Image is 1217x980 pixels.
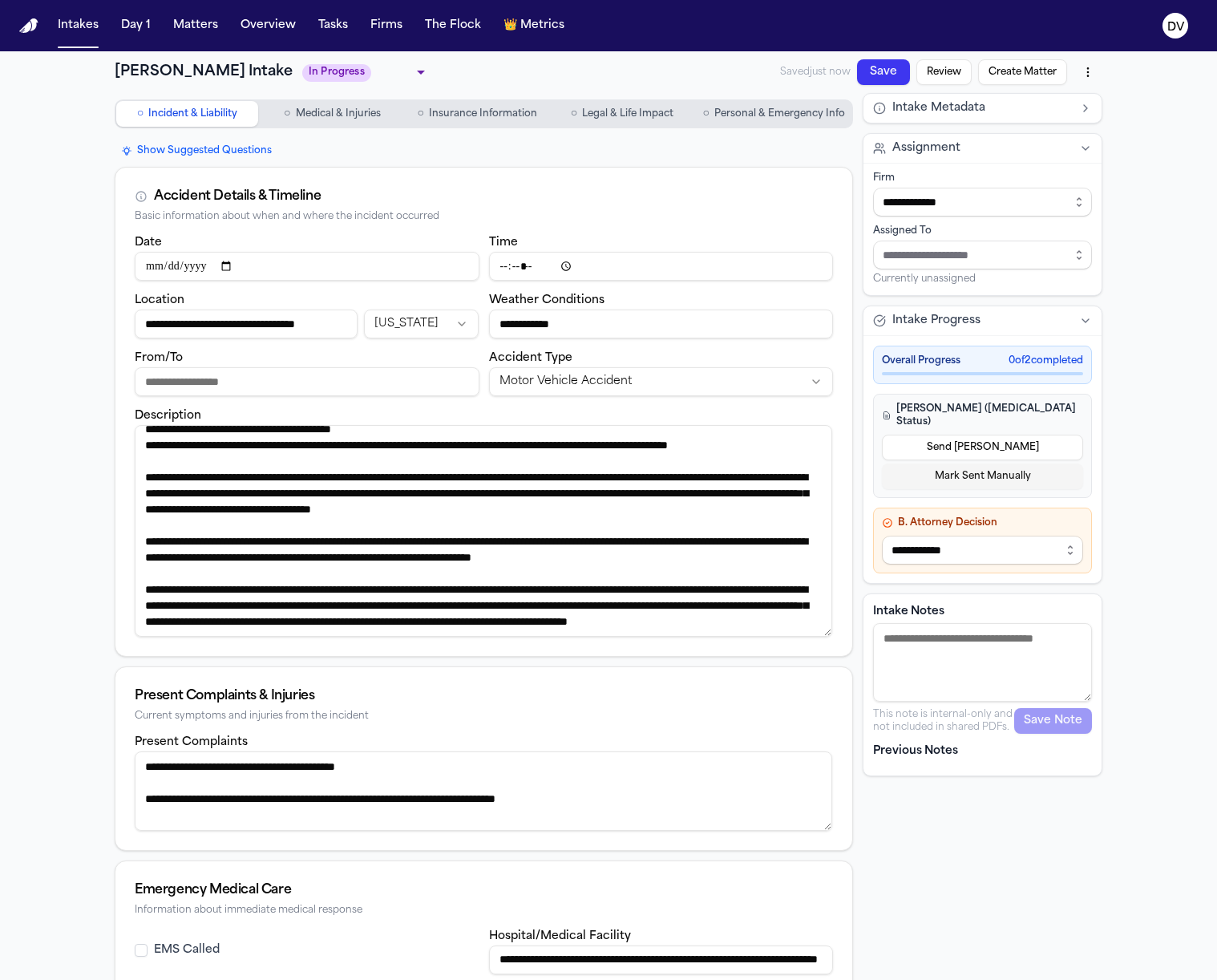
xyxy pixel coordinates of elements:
[873,708,1014,734] p: This note is internal-only and not included in shared PDFs.
[302,61,431,83] div: Update intake status
[697,101,851,127] button: Go to Personal & Emergency Info
[489,930,631,942] label: Hospital/Medical Facility
[137,106,144,122] span: ○
[116,101,258,127] button: Go to Incident & Liability
[135,252,479,281] input: Incident date
[115,141,278,160] button: Show Suggested Questions
[135,881,833,900] div: Emergency Medical Care
[703,106,710,122] span: ○
[873,273,976,285] span: Currently unassigned
[417,106,423,122] span: ○
[489,294,604,306] label: Weather Conditions
[135,367,479,396] input: From/To destination
[135,736,248,748] label: Present Complaints
[489,252,834,281] input: Incident time
[406,101,548,127] button: Go to Insurance Information
[135,310,358,338] input: Incident location
[135,425,832,637] textarea: Incident description
[302,64,371,82] span: In Progress
[882,403,1083,428] h4: [PERSON_NAME] ([MEDICAL_DATA] Status)
[1073,58,1102,87] button: More actions
[780,67,851,77] span: Saved just now
[489,237,518,249] label: Time
[582,107,673,120] span: Legal & Life Impact
[135,352,183,364] label: From/To
[115,61,293,83] h1: [PERSON_NAME] Intake
[364,310,479,338] button: Incident state
[873,188,1092,217] input: Select firm
[234,11,302,40] button: Overview
[284,106,290,122] span: ○
[261,101,403,127] button: Go to Medical & Injuries
[19,18,38,34] a: Home
[978,59,1067,85] button: Create Matter
[857,59,910,85] button: Save
[148,107,237,120] span: Incident & Liability
[115,11,157,40] button: Day 1
[882,464,1083,489] button: Mark Sent Manually
[873,172,1092,184] div: Firm
[135,686,833,706] div: Present Complaints & Injuries
[51,11,105,40] button: Intakes
[135,211,833,223] div: Basic information about when and where the incident occurred
[489,310,834,338] input: Weather conditions
[552,101,693,127] button: Go to Legal & Life Impact
[916,59,972,85] button: Review
[863,306,1102,335] button: Intake Progress
[489,352,572,364] label: Accident Type
[863,94,1102,123] button: Intake Metadata
[312,11,354,40] button: Tasks
[135,905,833,917] div: Information about immediate medical response
[882,354,960,367] span: Overall Progress
[429,107,537,120] span: Insurance Information
[19,18,38,34] img: Finch Logo
[1009,354,1083,367] span: 0 of 2 completed
[882,516,1083,529] h4: B. Attorney Decision
[863,134,1102,163] button: Assignment
[364,11,409,40] button: Firms
[154,187,321,206] div: Accident Details & Timeline
[873,225,1092,237] div: Assigned To
[873,743,1092,759] p: Previous Notes
[135,410,201,422] label: Description
[497,11,571,40] button: crownMetrics
[135,711,833,723] div: Current symptoms and injuries from the incident
[489,946,833,974] input: Hospital or medical facility
[135,294,184,306] label: Location
[892,140,960,156] span: Assignment
[135,237,162,249] label: Date
[873,241,1092,269] input: Assign to staff member
[873,604,1092,620] label: Intake Notes
[135,751,832,831] textarea: Present complaints
[873,623,1092,702] textarea: Intake notes
[892,100,985,116] span: Intake Metadata
[892,313,980,329] span: Intake Progress
[167,11,224,40] button: Matters
[882,435,1083,460] button: Send [PERSON_NAME]
[154,942,220,958] label: EMS Called
[296,107,381,120] span: Medical & Injuries
[571,106,577,122] span: ○
[714,107,845,120] span: Personal & Emergency Info
[418,11,487,40] button: The Flock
